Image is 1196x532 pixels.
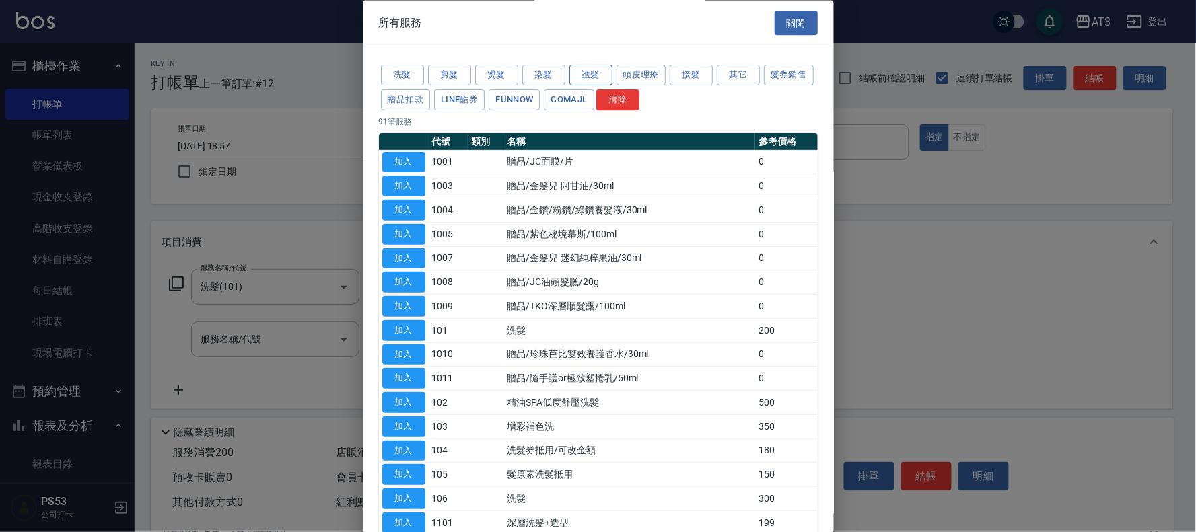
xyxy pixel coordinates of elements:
[434,89,485,110] button: LINE酷券
[468,133,503,151] th: 類別
[755,295,818,319] td: 0
[429,133,468,151] th: 代號
[755,223,818,247] td: 0
[569,65,612,86] button: 護髮
[503,439,755,463] td: 洗髮券抵用/可改金額
[503,270,755,295] td: 贈品/JC油頭髮臘/20g
[382,272,425,293] button: 加入
[429,487,468,511] td: 106
[382,393,425,414] button: 加入
[382,489,425,510] button: 加入
[429,198,468,223] td: 1004
[429,463,468,487] td: 105
[503,463,755,487] td: 髮原素洗髮抵用
[429,319,468,343] td: 101
[717,65,760,86] button: 其它
[429,270,468,295] td: 1008
[596,89,639,110] button: 清除
[775,11,818,36] button: 關閉
[382,248,425,269] button: 加入
[503,174,755,198] td: 贈品/金髮兒-阿甘油/30ml
[379,116,818,128] p: 91 筆服務
[544,89,594,110] button: GOMAJL
[429,343,468,367] td: 1010
[755,487,818,511] td: 300
[429,367,468,391] td: 1011
[755,439,818,463] td: 180
[755,343,818,367] td: 0
[381,65,424,86] button: 洗髮
[382,369,425,389] button: 加入
[429,415,468,439] td: 103
[755,174,818,198] td: 0
[382,297,425,317] button: 加入
[755,133,818,151] th: 參考價格
[755,319,818,343] td: 200
[382,441,425,461] button: 加入
[379,16,422,30] span: 所有服務
[503,319,755,343] td: 洗髮
[475,65,518,86] button: 燙髮
[755,151,818,175] td: 0
[617,65,666,86] button: 頭皮理療
[429,151,468,175] td: 1001
[755,247,818,271] td: 0
[755,367,818,391] td: 0
[429,223,468,247] td: 1005
[489,89,540,110] button: FUNNOW
[429,295,468,319] td: 1009
[503,343,755,367] td: 贈品/珍珠芭比雙效養護香水/30ml
[670,65,713,86] button: 接髮
[503,247,755,271] td: 贈品/金髮兒-迷幻純粹果油/30ml
[503,391,755,415] td: 精油SPA低度舒壓洗髮
[382,200,425,221] button: 加入
[755,463,818,487] td: 150
[382,320,425,341] button: 加入
[382,152,425,173] button: 加入
[428,65,471,86] button: 剪髮
[503,367,755,391] td: 贈品/隨手護or極致塑捲乳/50ml
[503,151,755,175] td: 贈品/JC面膜/片
[503,198,755,223] td: 贈品/金鑽/粉鑽/綠鑽養髮液/30ml
[755,415,818,439] td: 350
[755,198,818,223] td: 0
[503,415,755,439] td: 增彩補色洗
[755,270,818,295] td: 0
[503,487,755,511] td: 洗髮
[381,89,431,110] button: 贈品扣款
[503,295,755,319] td: 贈品/TKO深層順髮露/100ml
[382,416,425,437] button: 加入
[382,465,425,486] button: 加入
[429,439,468,463] td: 104
[382,176,425,197] button: 加入
[429,391,468,415] td: 102
[503,133,755,151] th: 名稱
[382,224,425,245] button: 加入
[503,223,755,247] td: 贈品/紫色秘境慕斯/100ml
[522,65,565,86] button: 染髮
[429,247,468,271] td: 1007
[764,65,814,86] button: 髮券銷售
[382,344,425,365] button: 加入
[429,174,468,198] td: 1003
[755,391,818,415] td: 500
